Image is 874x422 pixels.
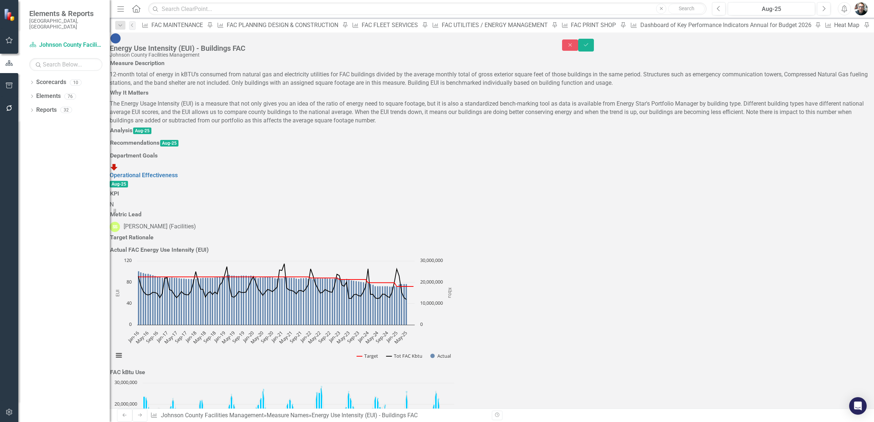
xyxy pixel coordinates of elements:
[278,330,294,345] text: May-21
[205,277,207,325] path: May-18, 88.69782736. Actual.
[391,286,393,325] path: Nov-24, 72.42710091. Actual.
[298,330,313,344] text: Jan-22
[420,257,443,263] text: 30,000,000
[387,286,388,325] path: Sep-24, 72.86057573. Actual.
[288,330,303,345] text: Sep-21
[324,278,326,325] path: Jul-22, 87.80247554. Actual.
[29,58,102,71] input: Search Below...
[185,278,187,325] path: Sep-17, 86.55757585. Actual.
[124,223,196,231] div: [PERSON_NAME] (Facilities)
[36,78,66,87] a: Scorecards
[389,286,391,325] path: Oct-24, 72.55786798. Actual.
[173,330,188,345] text: Sep-17
[312,412,418,419] div: Energy Use Intensity (EUI) - Buildings FAC
[396,286,398,325] path: Jan-25, 73.17506985. Actual.
[110,90,148,96] h3: Why It Matters
[289,277,290,325] path: Apr-21, 88.50166421. Actual.
[143,273,144,325] path: Mar-16, 97.55027679. Actual.
[329,278,331,325] path: Sep-22, 87.19625231. Actual.
[849,397,867,415] div: Open Intercom Messenger
[70,79,82,85] div: 10
[207,277,209,325] path: Jun-18, 89.10344718. Actual.
[221,330,236,345] text: May-19
[399,284,400,325] path: Feb-25, 76.64335604. Actual.
[364,329,380,345] text: May-24
[191,278,192,325] path: Nov-17, 87.00494843. Actual.
[195,278,197,325] path: Jan-18, 86.79453151. Actual.
[219,276,221,325] path: Nov-18, 91.16609552. Actual.
[29,18,102,30] small: [GEOGRAPHIC_DATA], [GEOGRAPHIC_DATA]
[126,330,140,344] text: Jan-16
[384,286,386,325] path: Aug-24, 73.03985501. Actual.
[110,100,864,124] span: The Energy Usage Intensity (EUI) is a measure that not only gives you an idea of the ratio of ene...
[160,140,178,147] span: Aug-25
[353,280,355,325] path: Jul-23, 83.38169646. Actual.
[250,275,252,325] path: Dec-19, 92.65941758. Actual.
[150,411,486,420] div: » »
[374,329,389,345] text: Sep-24
[200,278,202,325] path: Mar-18, 88.07433498. Actual.
[855,2,868,15] button: John Beaudoin
[355,329,370,344] text: Jan-24
[183,278,185,325] path: Aug-17, 87.1356356. Actual.
[377,286,379,325] path: May-24, 72.92838464. Actual.
[267,412,309,419] a: Measure Names
[270,330,284,344] text: Jan-21
[264,277,266,325] path: Jun-20, 89.89208222. Actual.
[152,275,154,325] path: Jul-16, 93.62602435. Actual.
[308,278,309,325] path: Dec-21, 86.49395715. Actual.
[113,350,124,360] button: View chart menu, Chart
[306,330,322,345] text: May-22
[157,276,159,325] path: Sep-16, 91.19234181. Actual.
[178,278,180,325] path: Jun-17, 87.93428252. Actual.
[317,278,319,325] path: Apr-22, 88.02024817. Actual.
[420,278,443,285] text: 20,000,000
[110,257,458,367] svg: Interactive chart
[163,330,178,345] text: May-17
[420,321,423,327] text: 0
[295,278,297,325] path: Jul-21, 87.5018983. Actual.
[110,247,209,253] h3: Actual FAC Energy Use Intensity (EUI)
[303,278,305,325] path: Oct-21, 88.18258782. Actual.
[315,278,317,325] path: Mar-22, 87.14607914. Actual.
[110,211,142,218] h3: Metric Lead
[181,278,182,325] path: Jul-17, 87.75384855. Actual.
[4,8,17,21] img: ClearPoint Strategy
[36,92,61,100] a: Elements
[154,275,156,325] path: Aug-16, 92.40264129. Actual.
[161,412,264,419] a: Johnson County Facilities Management
[291,277,293,325] path: May-21, 88.96397358. Actual.
[442,20,550,30] div: FAC UTILITIES / ENERGY MANAGEMENT
[394,286,396,325] path: Dec-24, 73.23726985. Actual.
[202,330,217,345] text: Sep-18
[447,288,453,298] text: Kbtu
[162,277,163,325] path: Nov-16, 89.13639962. Actual.
[29,41,102,49] a: Johnson County Facilities Management
[129,321,132,327] text: 0
[212,330,227,344] text: Jan-19
[151,20,205,30] div: FAC MAINTENANCE
[312,279,314,325] path: Feb-22, 85.76295358. Actual.
[110,234,154,241] h3: Target Rationale
[169,277,171,325] path: Feb-17, 89.0917735. Actual.
[139,20,205,30] a: FAC MAINTENANCE
[245,275,247,325] path: Oct-19, 93.06389761. Actual.
[243,275,245,325] path: Sep-19, 92.75030004. Actual.
[171,277,173,325] path: Mar-17, 89.19787668. Actual.
[358,281,360,325] path: Sep-23, 82.09516262. Actual.
[341,279,343,325] path: Feb-23, 85.99548218. Actual.
[403,284,405,325] path: Apr-25, 77.08837253. Actual.
[379,286,381,325] path: Jun-24, 73.01103346. Actual.
[238,275,240,325] path: Jul-19, 92.52571488. Actual.
[628,20,813,30] a: Dashboard of Key Performance Indicators Annual for Budget 2026
[346,278,348,325] path: Apr-23, 86.54794856. Actual.
[365,283,367,325] path: Dec-23, 77.9582504. Actual.
[183,330,198,344] text: Jan-18
[259,330,274,345] text: Sep-20
[429,20,550,30] a: FAC UTILITIES / ENERGY MANAGEMENT
[305,277,307,325] path: Nov-21, 88.55622273. Actual.
[110,172,178,179] a: Operational Effectiveness
[406,284,407,325] path: May-25, 76.89119255. Actual.
[420,300,443,306] text: 10,000,000
[370,284,372,325] path: Feb-24, 77.44648572. Actual.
